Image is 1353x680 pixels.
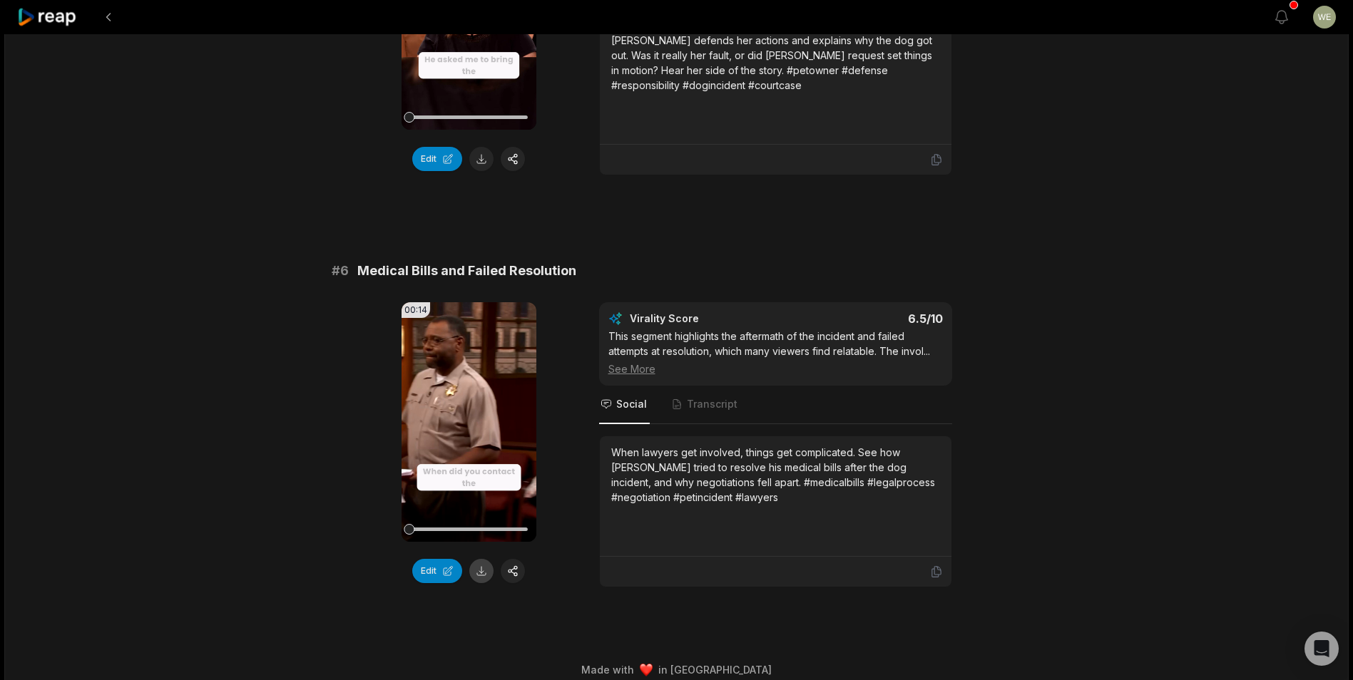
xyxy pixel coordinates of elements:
button: Edit [412,559,462,583]
span: Social [616,397,647,411]
div: Virality Score [630,311,783,326]
nav: Tabs [599,386,952,424]
div: [PERSON_NAME] defends her actions and explains why the dog got out. Was it really her fault, or d... [611,33,940,93]
div: When lawyers get involved, things get complicated. See how [PERSON_NAME] tried to resolve his med... [611,445,940,505]
div: Made with in [GEOGRAPHIC_DATA] [18,662,1335,677]
video: Your browser does not support mp4 format. [402,302,536,542]
span: # 6 [332,261,349,281]
span: Transcript [687,397,737,411]
div: See More [608,361,943,376]
div: This segment highlights the aftermath of the incident and failed attempts at resolution, which ma... [608,329,943,376]
button: Edit [412,147,462,171]
img: heart emoji [640,664,653,676]
div: 6.5 /10 [790,311,943,326]
div: Open Intercom Messenger [1305,632,1339,666]
span: Medical Bills and Failed Resolution [357,261,576,281]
